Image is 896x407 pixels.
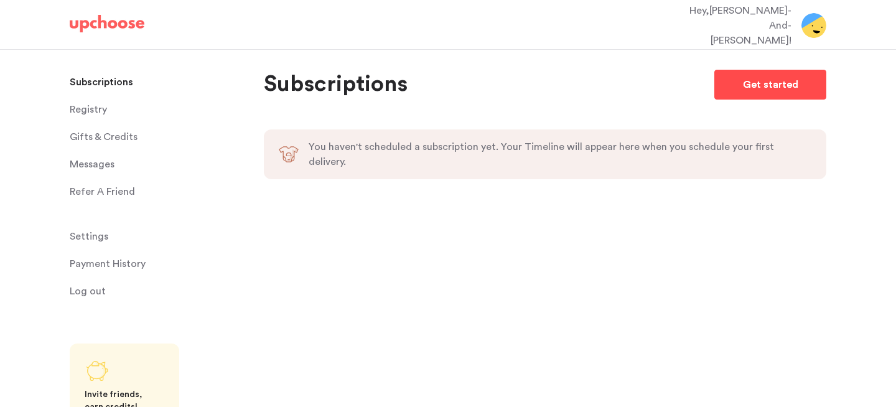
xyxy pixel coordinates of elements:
a: Settings [70,224,249,249]
a: UpChoose [70,15,144,38]
p: You haven't scheduled a subscription yet. Your Timeline will appear here when you schedule your f... [309,139,811,169]
a: Payment History [70,251,249,276]
p: Subscriptions [264,70,408,100]
img: Unibody [279,144,299,164]
a: Refer A Friend [70,179,249,204]
span: Gifts & Credits [70,124,138,149]
div: Hey, [PERSON_NAME]-And-[PERSON_NAME] ! [689,3,791,48]
p: Payment History [70,251,146,276]
a: Log out [70,279,249,304]
span: Registry [70,97,107,122]
span: Messages [70,152,114,177]
a: Gifts & Credits [70,124,249,149]
p: Refer A Friend [70,179,135,204]
span: Log out [70,279,106,304]
a: Get started [714,70,826,100]
a: Registry [70,97,249,122]
span: Settings [70,224,108,249]
a: Subscriptions [70,70,249,95]
p: Get started [743,77,798,92]
img: UpChoose [70,15,144,32]
p: Subscriptions [70,70,133,95]
a: Messages [70,152,249,177]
